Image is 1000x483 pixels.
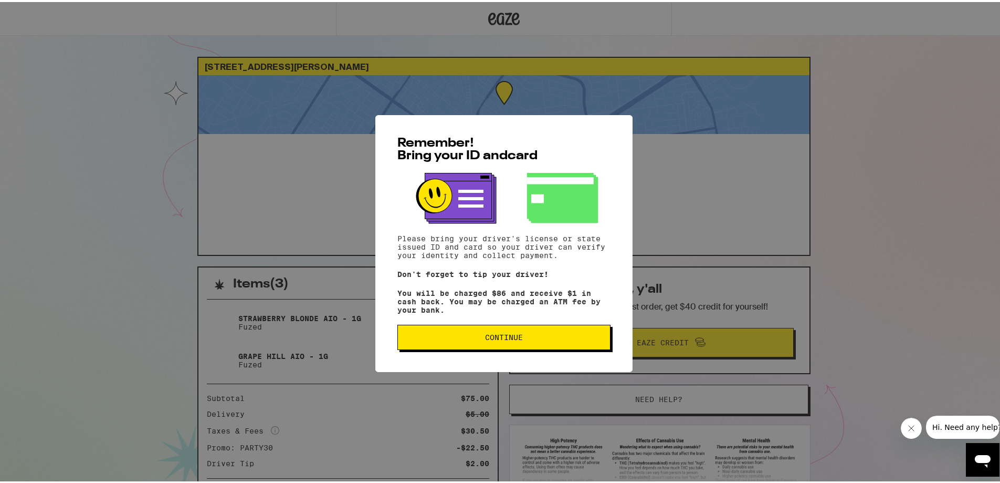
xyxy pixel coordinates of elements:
p: Don't forget to tip your driver! [397,268,610,276]
iframe: Button to launch messaging window [966,441,999,475]
iframe: Close message [901,416,922,437]
p: You will be charged $86 and receive $1 in cash back. You may be charged an ATM fee by your bank. [397,287,610,312]
span: Continue [485,332,523,339]
p: Please bring your driver's license or state issued ID and card so your driver can verify your ide... [397,232,610,258]
span: Hi. Need any help? [6,7,76,16]
button: Continue [397,323,610,348]
iframe: Message from company [926,414,999,437]
span: Remember! Bring your ID and card [397,135,538,160]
